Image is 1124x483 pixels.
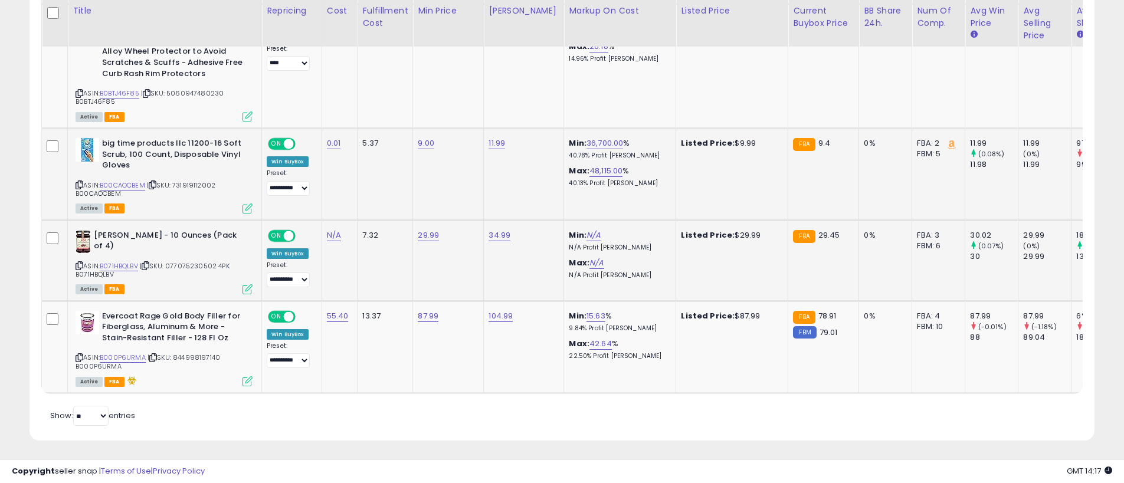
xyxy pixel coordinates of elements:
[489,5,559,17] div: [PERSON_NAME]
[970,332,1018,343] div: 88
[418,5,479,17] div: Min Price
[76,284,103,294] span: All listings currently available for purchase on Amazon
[917,230,956,241] div: FBA: 3
[569,271,667,280] p: N/A Profit [PERSON_NAME]
[978,322,1007,331] small: (-0.01%)
[76,311,99,334] img: 41j9PcqS-rL._SL40_.jpg
[1023,149,1040,159] small: (0%)
[917,5,960,29] div: Num of Comp.
[569,339,667,360] div: %
[76,88,224,106] span: | SKU: 5060947480230 B0BTJ46F85
[269,231,284,241] span: ON
[1067,465,1112,477] span: 2025-10-14 14:17 GMT
[327,310,349,322] a: 55.40
[12,465,55,477] strong: Copyright
[589,165,622,177] a: 48,115.00
[362,230,404,241] div: 7.32
[269,311,284,321] span: ON
[586,310,605,322] a: 15.63
[418,137,434,149] a: 9.00
[124,376,137,385] i: hazardous material
[917,149,956,159] div: FBM: 5
[1023,230,1071,241] div: 29.99
[1076,29,1083,40] small: Avg BB Share.
[76,180,215,198] span: | SKU: 731919112002 B00CAOCBEM
[73,5,257,17] div: Title
[76,377,103,387] span: All listings currently available for purchase on Amazon
[267,261,313,288] div: Preset:
[818,310,837,321] span: 78.91
[1076,311,1124,321] div: 6%
[978,241,1004,251] small: (0.07%)
[793,311,815,324] small: FBA
[970,5,1013,29] div: Avg Win Price
[589,338,612,350] a: 42.64
[100,261,138,271] a: B071HBQLBV
[94,230,237,255] b: [PERSON_NAME] - 10 Ounces (Pack of 4)
[681,230,779,241] div: $29.99
[569,229,586,241] b: Min:
[362,138,404,149] div: 5.37
[100,353,146,363] a: B000P6URMA
[569,310,586,321] b: Min:
[681,310,735,321] b: Listed Price:
[970,138,1018,149] div: 11.99
[569,138,667,160] div: %
[76,138,99,162] img: 51UOUJ7tNCL._SL40_.jpg
[818,137,830,149] span: 9.4
[793,326,816,339] small: FBM
[970,230,1018,241] div: 30.02
[793,230,815,243] small: FBA
[153,465,205,477] a: Privacy Policy
[267,329,309,340] div: Win BuyBox
[681,311,779,321] div: $87.99
[102,138,245,174] b: big time products llc 11200-16 Soft Scrub, 100 Count, Disposable Vinyl Gloves
[586,137,623,149] a: 36,700.00
[489,137,505,149] a: 11.99
[1023,311,1071,321] div: 87.99
[970,311,1018,321] div: 87.99
[267,156,309,167] div: Win BuyBox
[267,5,317,17] div: Repricing
[76,203,103,213] span: All listings currently available for purchase on Amazon
[864,138,903,149] div: 0%
[917,321,956,332] div: FBM: 10
[569,41,667,63] div: %
[1023,159,1071,170] div: 11.99
[569,152,667,160] p: 40.78% Profit [PERSON_NAME]
[681,229,735,241] b: Listed Price:
[569,166,667,188] div: %
[489,310,513,322] a: 104.99
[820,327,838,338] span: 79.01
[76,138,253,212] div: ASIN:
[76,261,230,279] span: | SKU: 077075230502 4PK B071HBQLBV
[569,41,589,52] b: Max:
[864,5,907,29] div: BB Share 24h.
[1023,138,1071,149] div: 11.99
[104,377,124,387] span: FBA
[681,5,783,17] div: Listed Price
[76,353,220,370] span: | SKU: 844998197140 B000P6URMA
[362,5,408,29] div: Fulfillment Cost
[569,179,667,188] p: 40.13% Profit [PERSON_NAME]
[793,138,815,151] small: FBA
[50,410,135,421] span: Show: entries
[294,231,313,241] span: OFF
[917,241,956,251] div: FBM: 6
[970,251,1018,262] div: 30
[1031,322,1057,331] small: (-1.18%)
[978,149,1005,159] small: (0.08%)
[100,180,145,190] a: B00CAOCBEM
[269,139,284,149] span: ON
[1076,5,1119,29] div: Avg BB Share
[569,257,589,268] b: Max:
[76,311,253,386] div: ASIN:
[294,139,313,149] span: OFF
[267,169,313,196] div: Preset:
[102,311,245,347] b: Evercoat Rage Gold Body Filler for Fiberglass, Aluminum & More - Stain-Resistant Filler - 128 Fl Oz
[864,311,903,321] div: 0%
[569,352,667,360] p: 22.50% Profit [PERSON_NAME]
[101,465,151,477] a: Terms of Use
[362,311,404,321] div: 13.37
[793,5,854,29] div: Current Buybox Price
